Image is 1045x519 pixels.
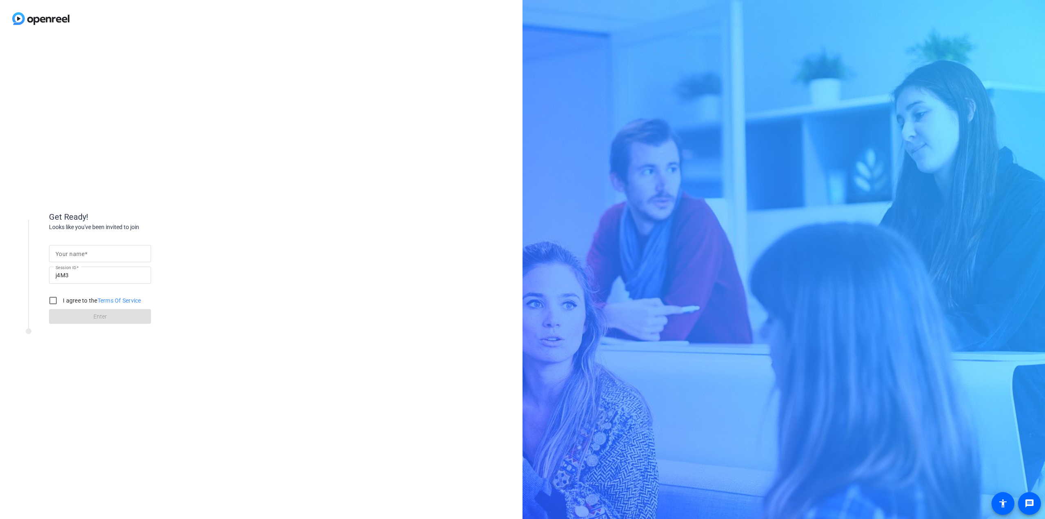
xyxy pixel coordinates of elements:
div: Looks like you've been invited to join [49,223,212,232]
mat-label: Your name [56,251,84,257]
mat-label: Session ID [56,265,76,270]
mat-icon: message [1025,499,1034,508]
label: I agree to the [61,296,141,305]
mat-icon: accessibility [998,499,1008,508]
a: Terms Of Service [98,297,141,304]
div: Get Ready! [49,211,212,223]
